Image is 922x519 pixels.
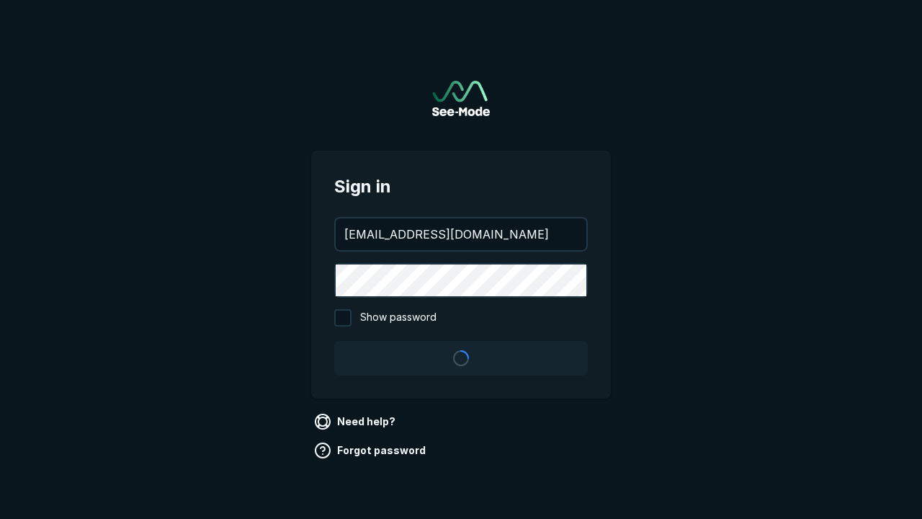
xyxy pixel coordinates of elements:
a: Forgot password [311,439,431,462]
span: Show password [360,309,437,327]
span: Sign in [334,174,588,200]
a: Go to sign in [432,81,490,116]
img: See-Mode Logo [432,81,490,116]
a: Need help? [311,410,401,433]
input: your@email.com [336,218,586,250]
